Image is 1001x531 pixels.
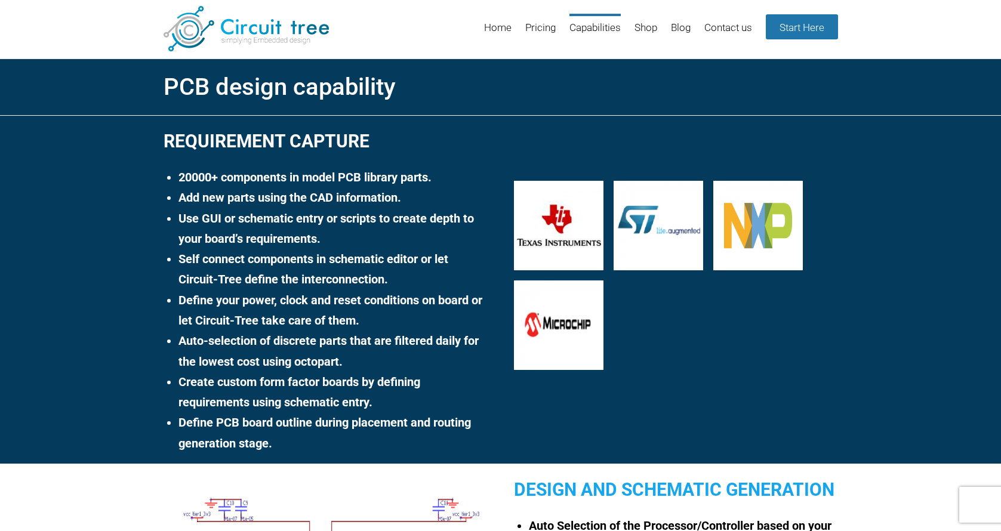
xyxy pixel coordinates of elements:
[178,290,487,331] li: Define your power, clock and reset conditions on board or let Circuit-Tree take care of them.
[766,14,838,39] a: Start Here
[178,331,487,372] li: Auto-selection of discrete parts that are filtered daily for the lowest cost using octopart.
[178,187,487,208] li: Add new parts using the CAD information.
[704,14,752,53] a: Contact us
[164,6,329,51] img: Circuit Tree
[178,167,487,187] li: 20000+ components in model PCB library parts.
[178,372,487,413] li: Create custom form factor boards by defining requirements using schematic entry.
[164,126,487,156] h2: Requirement Capture
[525,14,556,53] a: Pricing
[671,14,691,53] a: Blog
[635,14,657,53] a: Shop
[178,249,487,290] li: Self connect components in schematic editor or let Circuit-Tree define the interconnection.
[514,474,837,505] h2: Design and Schematic Generation
[178,412,487,453] li: Define PCB board outline during placement and routing generation stage.
[569,14,621,53] a: Capabilities
[178,208,487,249] li: Use GUI or schematic entry or scripts to create depth to your board’s requirements.
[164,69,838,105] h1: PCB design capability
[484,14,512,53] a: Home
